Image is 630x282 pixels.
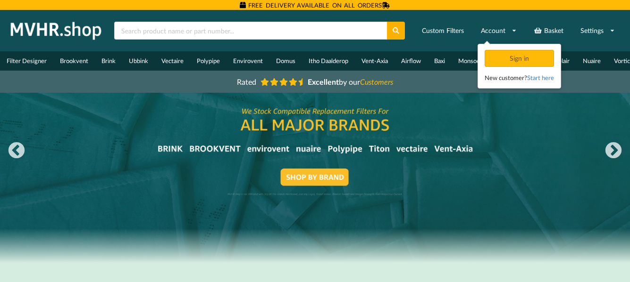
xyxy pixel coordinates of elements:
[604,142,623,161] button: Next
[190,51,227,71] a: Polypipe
[485,54,556,62] a: Sign in
[237,77,256,86] span: Rated
[302,51,355,71] a: Itho Daalderop
[452,51,490,71] a: Monsoon
[7,19,106,42] img: mvhr.shop.png
[95,51,122,71] a: Brink
[7,142,26,161] button: Previous
[395,51,428,71] a: Airflow
[227,51,269,71] a: Envirovent
[114,22,387,40] input: Search product name or part number...
[360,77,393,86] i: Customers
[230,74,400,89] a: Rated Excellentby ourCustomers
[308,77,339,86] b: Excellent
[122,51,155,71] a: Ubbink
[428,51,452,71] a: Baxi
[308,77,393,86] span: by our
[574,22,621,39] a: Settings
[485,50,554,67] div: Sign in
[485,73,554,82] div: New customer?
[416,22,470,39] a: Custom Filters
[527,74,554,81] a: Start here
[528,22,570,39] a: Basket
[576,51,607,71] a: Nuaire
[53,51,95,71] a: Brookvent
[269,51,302,71] a: Domus
[475,22,523,39] a: Account
[155,51,190,71] a: Vectaire
[355,51,395,71] a: Vent-Axia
